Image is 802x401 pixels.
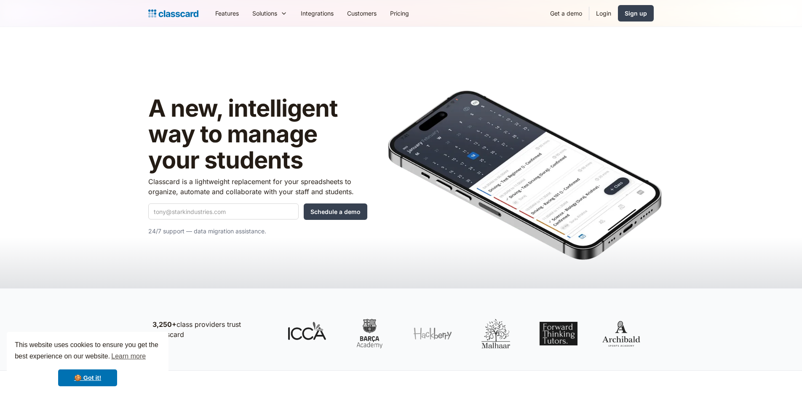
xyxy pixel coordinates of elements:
[246,4,294,23] div: Solutions
[618,5,654,21] a: Sign up
[148,203,299,219] input: tony@starkindustries.com
[304,203,367,220] input: Schedule a demo
[152,319,270,340] p: class providers trust Classcard
[148,8,198,19] a: home
[148,176,367,197] p: Classcard is a lightweight replacement for your spreadsheets to organize, automate and collaborat...
[7,332,168,394] div: cookieconsent
[148,96,367,174] h1: A new, intelligent way to manage your students
[340,4,383,23] a: Customers
[543,4,589,23] a: Get a demo
[383,4,416,23] a: Pricing
[294,4,340,23] a: Integrations
[110,350,147,363] a: learn more about cookies
[148,226,367,236] p: 24/7 support — data migration assistance.
[58,369,117,386] a: dismiss cookie message
[589,4,618,23] a: Login
[209,4,246,23] a: Features
[148,203,367,220] form: Quick Demo Form
[252,9,277,18] div: Solutions
[15,340,160,363] span: This website uses cookies to ensure you get the best experience on our website.
[152,320,176,329] strong: 3,250+
[625,9,647,18] div: Sign up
